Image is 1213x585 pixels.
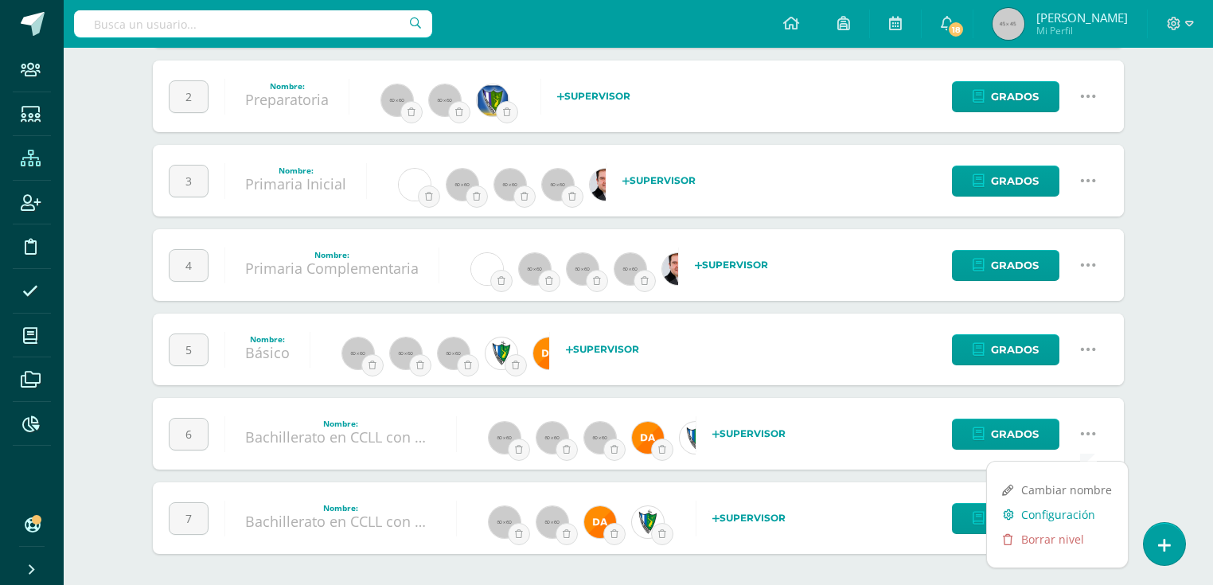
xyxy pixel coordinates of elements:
img: 60x60 [567,253,599,285]
strong: Supervisor [695,259,768,271]
img: 60x60 [489,506,521,538]
strong: Supervisor [566,343,639,355]
span: Grados [991,335,1039,365]
a: Grados [952,166,1059,197]
a: Grados [952,81,1059,112]
img: 5efa647bd622e52820e205d13252bcc4.png [399,169,431,201]
strong: Nombre: [279,165,314,176]
img: 60x60 [536,422,568,454]
a: Grados [952,250,1059,281]
strong: Nombre: [323,418,358,429]
strong: Nombre: [314,249,349,260]
strong: Supervisor [712,427,786,439]
a: Bachillerato en CCLL con Orientación en Diseño Gráfico [245,512,618,531]
span: Grados [991,419,1039,449]
img: f9d34ca01e392badc01b6cd8c48cabbd.png [533,337,565,369]
a: Primaria Complementaria [245,259,419,278]
a: Cambiar nombre [987,478,1128,502]
img: 60x60 [447,169,478,201]
span: Mi Perfil [1036,24,1128,37]
img: 9f174a157161b4ddbe12118a61fed988.png [632,506,664,538]
img: 45x45 [993,8,1024,40]
strong: Supervisor [712,512,786,524]
span: Grados [991,166,1039,196]
span: 18 [947,21,965,38]
img: 9f174a157161b4ddbe12118a61fed988.png [680,422,712,454]
span: [PERSON_NAME] [1036,10,1128,25]
img: 9f174a157161b4ddbe12118a61fed988.png [486,337,517,369]
a: Grados [952,503,1059,534]
strong: Supervisor [557,90,630,102]
strong: Nombre: [270,80,305,92]
img: 60x60 [614,253,646,285]
a: Grados [952,334,1059,365]
a: Configuración [987,502,1128,527]
img: 60x60 [519,253,551,285]
a: Bachillerato en CCLL con Orientación en Computación [245,427,608,447]
img: 60x60 [342,337,374,369]
img: 57933e79c0f622885edf5cfea874362b.png [590,169,622,201]
img: 60x60 [494,169,526,201]
img: 60x60 [584,422,616,454]
img: 60x60 [438,337,470,369]
img: fc224351b503ff6b3b614368b6a8a356.png [477,84,509,116]
img: 57933e79c0f622885edf5cfea874362b.png [662,253,694,285]
img: 60x60 [390,337,422,369]
span: Grados [991,251,1039,280]
a: Primaria Inicial [245,174,346,193]
img: 60x60 [429,84,461,116]
input: Busca un usuario... [74,10,432,37]
strong: Nombre: [323,502,358,513]
a: Preparatoria [245,90,329,109]
img: 5efa647bd622e52820e205d13252bcc4.png [471,253,503,285]
img: 60x60 [381,84,413,116]
a: Grados [952,419,1059,450]
strong: Supervisor [622,174,696,186]
span: Grados [991,82,1039,111]
a: Básico [245,343,290,362]
a: Borrar nivel [987,527,1128,552]
img: 60x60 [542,169,574,201]
img: f9d34ca01e392badc01b6cd8c48cabbd.png [584,506,616,538]
img: 60x60 [536,506,568,538]
img: 60x60 [489,422,521,454]
img: f9d34ca01e392badc01b6cd8c48cabbd.png [632,422,664,454]
strong: Nombre: [250,333,285,345]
